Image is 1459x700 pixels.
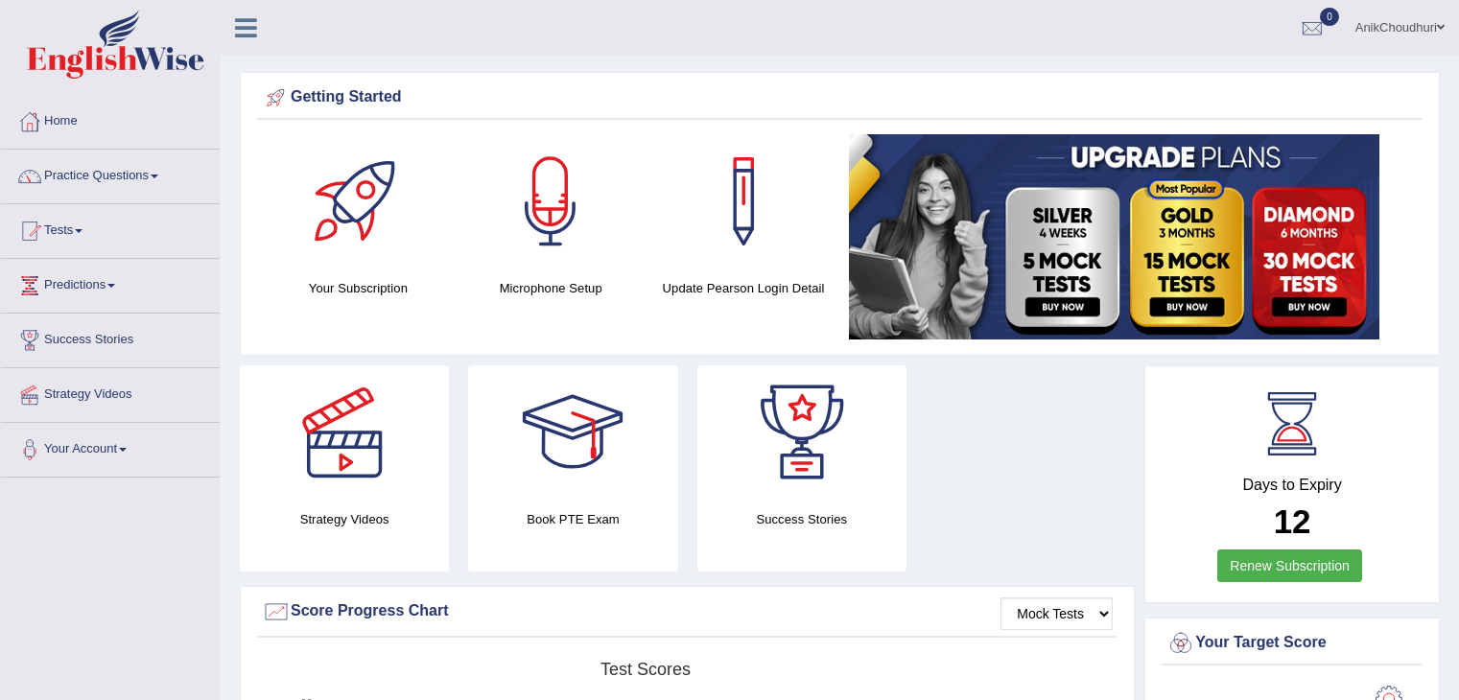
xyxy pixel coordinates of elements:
[849,134,1379,339] img: small5.jpg
[240,509,449,529] h4: Strategy Videos
[262,597,1113,626] div: Score Progress Chart
[697,509,906,529] h4: Success Stories
[1,204,220,252] a: Tests
[1,314,220,362] a: Success Stories
[1,95,220,143] a: Home
[657,278,831,298] h4: Update Pearson Login Detail
[262,83,1418,112] div: Getting Started
[1,423,220,471] a: Your Account
[1,259,220,307] a: Predictions
[1,150,220,198] a: Practice Questions
[271,278,445,298] h4: Your Subscription
[600,660,691,679] tspan: Test scores
[1274,502,1311,540] b: 12
[1166,629,1418,658] div: Your Target Score
[1320,8,1339,26] span: 0
[464,278,638,298] h4: Microphone Setup
[1166,477,1418,494] h4: Days to Expiry
[468,509,677,529] h4: Book PTE Exam
[1,368,220,416] a: Strategy Videos
[1217,549,1362,582] a: Renew Subscription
